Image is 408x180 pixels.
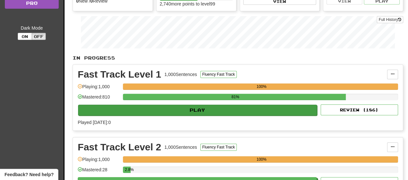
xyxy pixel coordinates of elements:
div: 81% [125,94,346,100]
div: Playing: 1,000 [78,83,120,94]
button: Off [32,33,46,40]
div: 1,000 Sentences [164,144,197,150]
button: Play [78,105,317,116]
div: Fast Track Level 2 [78,142,161,152]
div: 100% [125,156,398,163]
button: Fluency Fast Track [200,71,237,78]
div: Playing: 1,000 [78,156,120,167]
span: Played [DATE]: 0 [78,120,111,125]
button: Fluency Fast Track [200,144,237,151]
div: Mastered: 810 [78,94,120,104]
div: 2,740 more points to level 99 [160,1,233,7]
button: On [18,33,32,40]
div: 2.8% [125,166,131,173]
div: Fast Track Level 1 [78,70,161,79]
button: Review (186) [321,104,398,115]
div: 100% [125,83,398,90]
div: 1,000 Sentences [164,71,197,78]
span: Open feedback widget [5,171,54,178]
div: Dark Mode [5,25,59,31]
div: Mastered: 28 [78,166,120,177]
p: In Progress [73,55,403,61]
button: Full History [377,16,403,23]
